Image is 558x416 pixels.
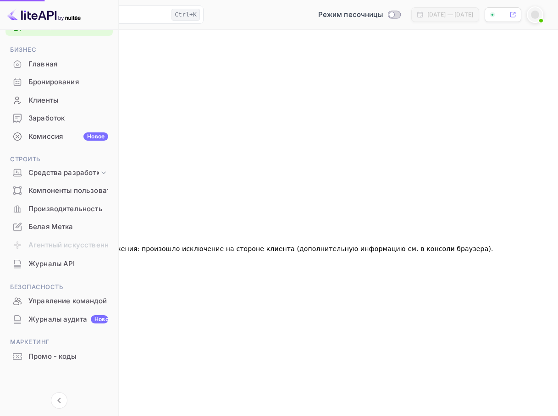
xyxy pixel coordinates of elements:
ya-tr-span: Новое [87,133,105,140]
ya-tr-span: . [491,245,493,252]
ya-tr-span: Комиссия [28,131,63,142]
div: Новое [91,315,108,323]
ya-tr-span: Строить [10,155,40,163]
a: Клиенты [6,92,113,109]
ya-tr-span: Журналы аудита [28,314,87,325]
div: Производительность [6,200,113,218]
ya-tr-span: Журналы API [28,259,75,269]
img: Логотип LiteAPI [7,7,81,22]
ya-tr-span: Безопасность [10,283,63,290]
a: КомиссияНовое [6,128,113,145]
a: Бронирования [6,73,113,90]
a: Журналы API [6,255,113,272]
div: Клиенты [6,92,113,109]
ya-tr-span: Управление командой [28,296,107,307]
ya-tr-span: Заработок [28,113,65,124]
ya-tr-span: Промо - коды [28,351,76,362]
ya-tr-span: Главная [28,59,57,70]
ya-tr-span: [DATE] — [DATE] [427,11,473,18]
ya-tr-span: Производительность [28,204,103,214]
ya-tr-span: Бизнес [10,46,36,53]
div: Бронирования [6,73,113,91]
ya-tr-span: Ctrl+K [175,11,197,18]
a: Главная [6,55,113,72]
a: Журналы аудитаНовое [6,311,113,328]
ya-tr-span: Компоненты пользовательского интерфейса [28,186,186,196]
button: Свернуть навигацию [51,392,67,409]
div: Управление командой [6,292,113,310]
a: Промо - коды [6,348,113,365]
div: Журналы API [6,255,113,273]
div: Средства разработки [6,165,113,181]
ya-tr-span: Средства разработки [28,168,104,178]
a: Управление командой [6,292,113,309]
a: Компоненты пользовательского интерфейса [6,182,113,199]
a: Белая Метка [6,218,113,235]
a: Заработок [6,109,113,126]
div: Белая Метка [6,218,113,236]
ya-tr-span: Режим песочницы [318,10,383,19]
div: Журналы аудитаНовое [6,311,113,328]
ya-tr-span: Клиенты [28,95,58,106]
a: Производительность [6,200,113,217]
div: Компоненты пользовательского интерфейса [6,182,113,200]
ya-tr-span: Бронирования [28,77,79,88]
div: Промо - коды [6,348,113,366]
div: КомиссияНовое [6,128,113,146]
ya-tr-span: Ошибка приложения: произошло исключение на стороне клиента (дополнительную информацию см. в консо... [65,245,491,252]
ya-tr-span: Маркетинг [10,338,50,345]
ya-tr-span: Белая Метка [28,222,73,232]
div: Главная [6,55,113,73]
div: Переключиться в производственный режим [315,10,404,20]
